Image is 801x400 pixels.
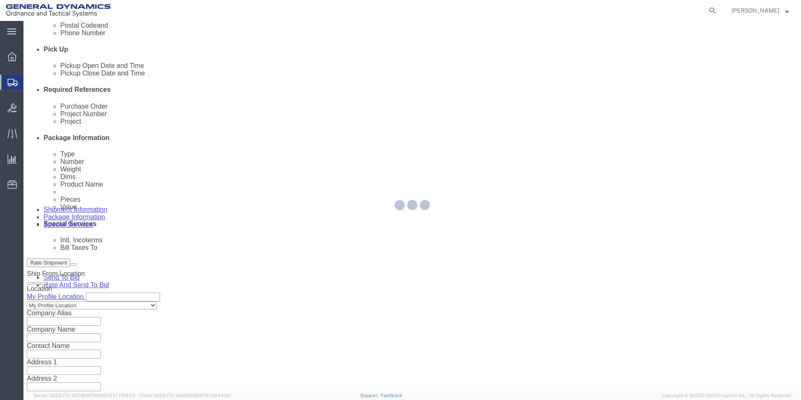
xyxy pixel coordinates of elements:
[381,393,402,398] a: Feedback
[6,4,111,17] img: logo
[731,6,779,15] span: LaShirl Montgomery
[103,393,135,398] span: [DATE] 11:04:24
[195,393,230,398] span: [DATE] 08:44:20
[34,393,135,398] span: Server: 2025.17.0-327f6347098
[662,392,791,399] span: Copyright © [DATE]-[DATE] Agistix Inc., All Rights Reserved
[360,393,381,398] a: Support
[139,393,230,398] span: Client: 2025.17.0-5dd568f
[731,5,789,16] button: [PERSON_NAME]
